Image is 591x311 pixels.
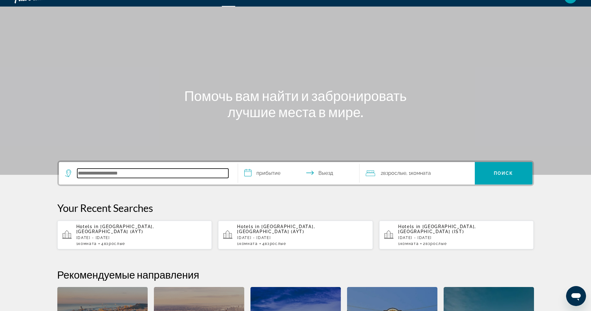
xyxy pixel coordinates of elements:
button: Travelers: 2 adults, 0 children [360,162,475,184]
span: Взрослые [426,242,447,246]
span: Комната [400,242,419,246]
button: Search [475,162,532,184]
span: [GEOGRAPHIC_DATA], [GEOGRAPHIC_DATA] (IST) [398,224,476,234]
span: [GEOGRAPHIC_DATA], [GEOGRAPHIC_DATA] (AYT) [237,224,315,234]
h1: Помочь вам найти и забронировать лучшие места в мире. [179,88,412,120]
button: Hotels in [GEOGRAPHIC_DATA], [GEOGRAPHIC_DATA] (AYT)[DATE] - [DATE]1Комната4Взрослые [57,220,212,250]
h2: Рекомендуемые направления [57,268,534,281]
span: 4 [101,242,125,246]
span: 1 [237,242,258,246]
iframe: Кнопка для запуску вікна повідомлень [566,286,586,306]
p: [DATE] - [DATE] [76,236,207,240]
span: 2 [423,242,447,246]
span: 1 [76,242,97,246]
span: 4 [262,242,286,246]
button: Select check in and out date [238,162,360,184]
span: Комната [411,170,431,176]
span: Взрослые [265,242,286,246]
span: Hotels in [76,224,99,229]
button: Hotels in [GEOGRAPHIC_DATA], [GEOGRAPHIC_DATA] (IST)[DATE] - [DATE]1Комната2Взрослые [379,220,534,250]
div: Search widget [59,162,532,184]
span: 1 [398,242,419,246]
span: Комната [78,242,97,246]
span: Hotels in [237,224,260,229]
span: Взрослые [383,170,406,176]
span: , 1 [406,169,431,178]
p: Your Recent Searches [57,202,534,214]
span: [GEOGRAPHIC_DATA], [GEOGRAPHIC_DATA] (AYT) [76,224,154,234]
p: [DATE] - [DATE] [398,236,529,240]
span: Поиск [494,171,513,176]
input: Search hotel destination [77,169,228,178]
span: Комната [239,242,258,246]
span: 2 [381,169,406,178]
button: Hotels in [GEOGRAPHIC_DATA], [GEOGRAPHIC_DATA] (AYT)[DATE] - [DATE]1Комната4Взрослые [218,220,373,250]
p: [DATE] - [DATE] [237,236,368,240]
span: Hotels in [398,224,421,229]
span: Взрослые [104,242,125,246]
